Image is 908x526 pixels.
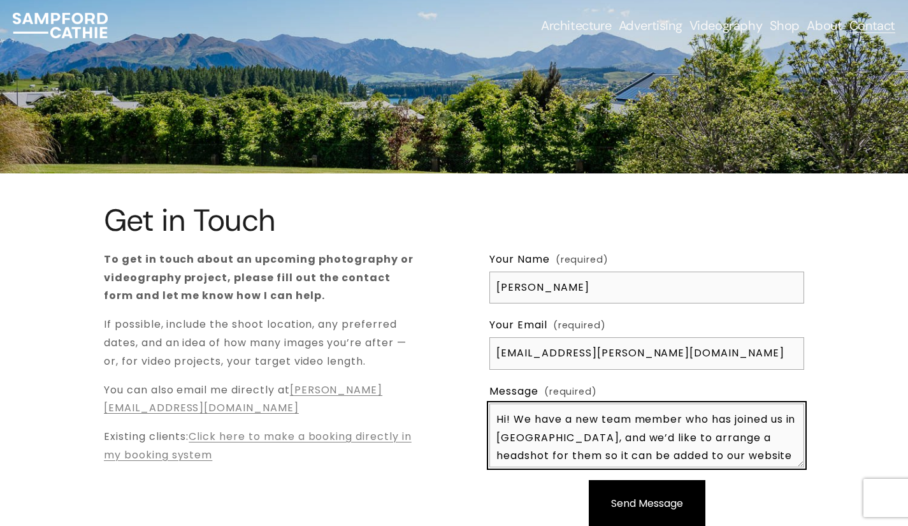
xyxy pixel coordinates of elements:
textarea: Hi! We have a new team member who has joined us in [GEOGRAPHIC_DATA], and we’d like to arrange a ... [489,404,804,467]
a: Click here to make a booking directly in my booking system [104,429,412,462]
a: folder dropdown [541,17,611,34]
a: About [807,17,842,34]
img: Sampford Cathie Photo + Video [13,13,108,38]
a: Contact [849,17,895,34]
a: folder dropdown [619,17,682,34]
p: If possible, include the shoot location, any preferred dates, and an idea of how many images you’... [104,316,419,370]
span: Message [489,383,538,401]
h1: Get in Touch [104,203,290,237]
span: (required) [556,252,609,268]
span: (required) [544,384,597,400]
p: You can also email me directly at [104,381,419,418]
a: Shop [770,17,800,34]
span: Send Message [611,496,683,511]
span: (required) [553,318,606,334]
a: Videography [689,17,763,34]
p: Existing clients: [104,428,419,465]
span: Your Email [489,316,547,335]
span: Architecture [541,18,611,33]
span: Your Name [489,251,550,269]
span: Advertising [619,18,682,33]
strong: To get in touch about an upcoming photography or videography project, please fill out the contact... [104,252,416,303]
